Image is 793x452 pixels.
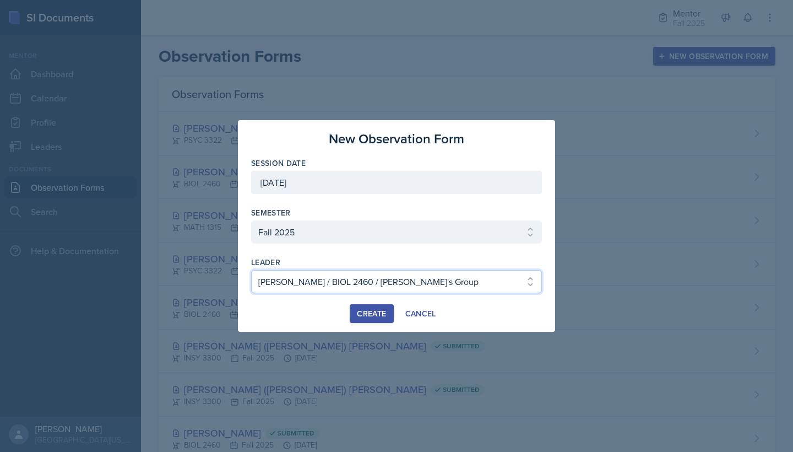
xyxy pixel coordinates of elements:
[329,129,464,149] h3: New Observation Form
[398,304,443,323] button: Cancel
[405,309,436,318] div: Cancel
[251,158,306,169] label: Session Date
[357,309,386,318] div: Create
[251,257,280,268] label: leader
[251,207,291,218] label: Semester
[350,304,393,323] button: Create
